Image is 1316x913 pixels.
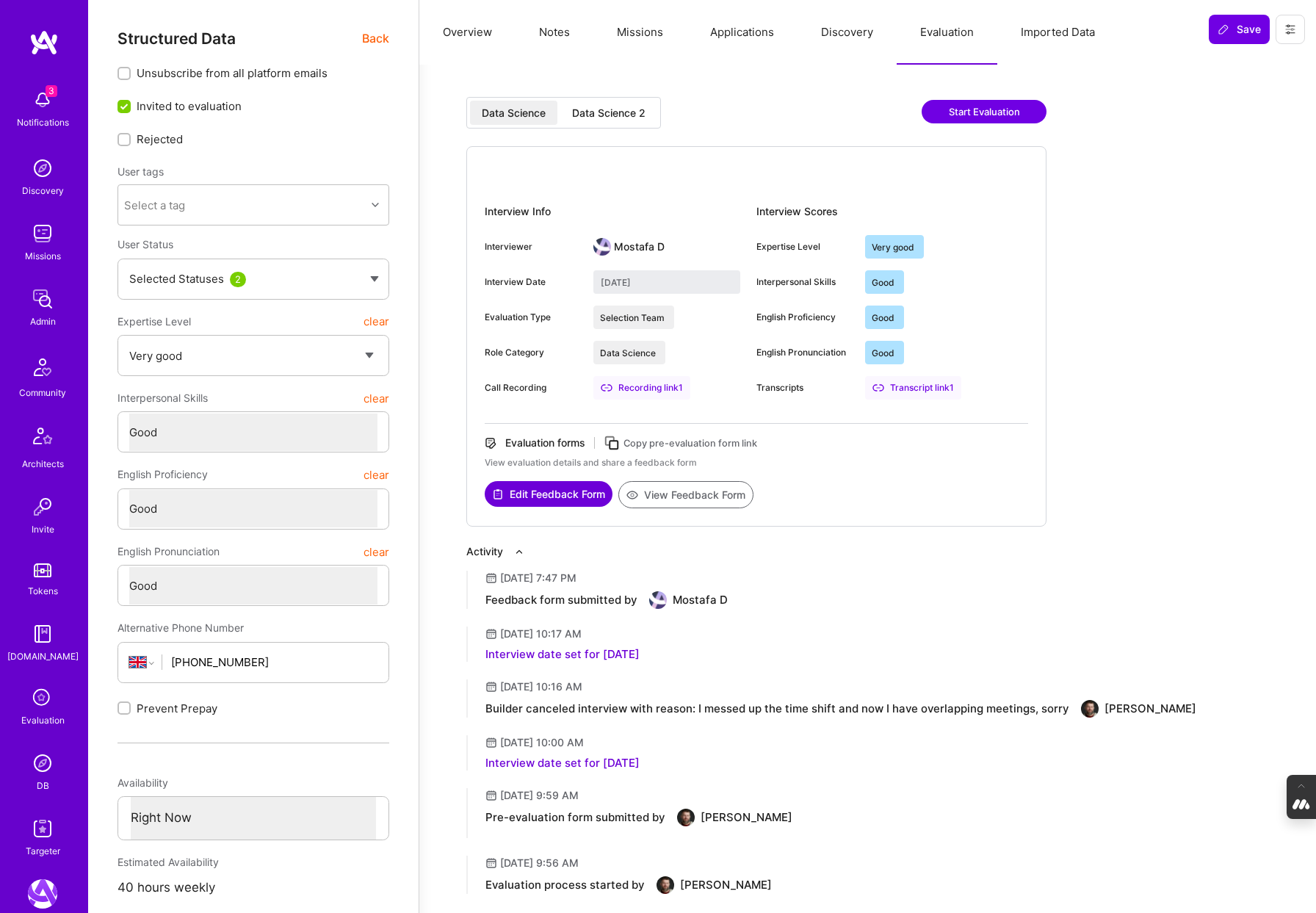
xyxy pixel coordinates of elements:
[593,376,690,400] div: Recording link 1
[701,810,792,825] div: [PERSON_NAME]
[28,748,57,778] img: Admin Search
[28,619,57,649] img: guide book
[485,878,645,892] div: Evaluation process started by
[485,647,640,662] div: Interview date set for [DATE]
[22,183,64,198] div: Discovery
[572,106,646,120] div: Data Science 2
[22,456,64,472] div: Architects
[673,593,728,607] div: Mostafa D
[500,856,579,870] div: [DATE] 9:56 AM
[485,756,640,771] div: Interview date set for [DATE]
[19,385,66,400] div: Community
[28,814,57,843] img: Skill Targeter
[137,98,242,114] span: Invited to evaluation
[1104,701,1196,716] div: [PERSON_NAME]
[30,314,56,329] div: Admin
[485,481,612,507] button: Edit Feedback Form
[29,685,57,712] i: icon SelectionTeam
[649,591,667,609] img: User Avatar
[372,201,379,209] i: icon Chevron
[370,276,379,282] img: caret
[171,643,377,681] input: +1 (000) 000-0000
[28,219,57,248] img: teamwork
[117,29,236,48] span: Structured Data
[117,308,191,335] span: Expertise Level
[364,308,389,335] button: clear
[28,154,57,183] img: discovery
[1218,22,1261,37] span: Save
[29,29,59,56] img: logo
[1209,15,1270,44] button: Save
[28,85,57,115] img: bell
[466,544,503,559] div: Activity
[865,376,961,400] a: Transcript link1
[25,421,60,456] img: Architects
[137,131,183,147] span: Rejected
[756,346,853,359] div: English Pronunciation
[500,788,579,803] div: [DATE] 9:59 AM
[505,436,585,450] div: Evaluation forms
[32,522,54,537] div: Invite
[677,809,695,826] img: User Avatar
[485,701,1069,716] div: Builder canceled interview with reason: I messed up the time shift and now I have overlapping mee...
[500,627,582,641] div: [DATE] 10:17 AM
[117,385,208,411] span: Interpersonal Skills
[26,843,60,859] div: Targeter
[482,106,546,120] div: Data Science
[364,385,389,411] button: clear
[37,778,49,793] div: DB
[46,85,57,97] span: 3
[756,200,1028,223] div: Interview Scores
[922,100,1046,123] button: Start Evaluation
[34,563,51,577] img: tokens
[485,481,612,508] a: Edit Feedback Form
[485,240,582,253] div: Interviewer
[28,492,57,522] img: Invite
[500,571,576,585] div: [DATE] 7:47 PM
[623,436,757,451] div: Copy pre-evaluation form link
[680,878,772,892] div: [PERSON_NAME]
[756,311,853,324] div: English Proficiency
[1081,700,1099,718] img: User Avatar
[28,583,58,599] div: Tokens
[137,701,217,716] span: Prevent Prepay
[117,876,389,900] div: 40 hours weekly
[25,350,60,385] img: Community
[485,200,756,223] div: Interview Info
[364,461,389,488] button: clear
[614,239,665,254] div: Mostafa D
[117,165,164,178] label: User tags
[485,346,582,359] div: Role Category
[24,879,61,909] a: A.Team: Leading A.Team's Marketing & DemandGen
[117,849,389,876] div: Estimated Availability
[230,272,246,287] div: 2
[117,461,208,488] span: English Proficiency
[593,376,690,400] a: Recording link1
[28,879,57,909] img: A.Team: Leading A.Team's Marketing & DemandGen
[485,810,665,825] div: Pre-evaluation form submitted by
[485,275,582,289] div: Interview Date
[364,538,389,565] button: clear
[117,538,220,565] span: English Pronunciation
[485,456,1028,469] div: View evaluation details and share a feedback form
[7,649,79,664] div: [DOMAIN_NAME]
[129,272,224,286] span: Selected Statuses
[756,381,853,394] div: Transcripts
[604,435,621,452] i: icon Copy
[124,198,185,213] div: Select a tag
[25,248,61,264] div: Missions
[117,770,389,796] div: Availability
[137,65,328,81] span: Unsubscribe from all platform emails
[485,593,637,607] div: Feedback form submitted by
[657,876,674,894] img: User Avatar
[21,712,65,728] div: Evaluation
[756,275,853,289] div: Interpersonal Skills
[865,376,961,400] div: Transcript link 1
[500,735,584,750] div: [DATE] 10:00 AM
[500,679,582,694] div: [DATE] 10:16 AM
[618,481,753,508] button: View Feedback Form
[593,238,611,256] img: User Avatar
[28,284,57,314] img: admin teamwork
[362,29,389,48] span: Back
